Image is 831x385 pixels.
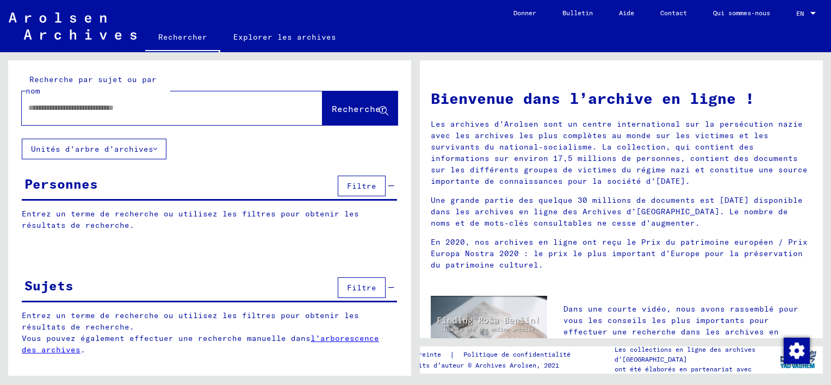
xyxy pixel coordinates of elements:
[431,119,812,187] p: Les archives d’Arolsen sont un centre international sur la persécution nazie avec les archives le...
[615,345,772,364] p: Les collections en ligne des archives d’[GEOGRAPHIC_DATA]
[431,195,812,229] p: Une grande partie des quelque 30 millions de documents est [DATE] disponible dans les archives en...
[220,24,349,50] a: Explorer les archives
[338,277,386,298] button: Filtre
[615,364,772,374] p: ont été élaborés en partenariat avec
[145,24,220,52] a: Rechercher
[31,144,153,154] font: Unités d’arbre d’archives
[24,276,73,295] div: Sujets
[407,361,584,370] p: Droits d’auteur © Archives Arolsen, 2021
[796,10,808,17] span: EN
[338,176,386,196] button: Filtre
[22,310,398,356] p: Entrez un terme de recherche ou utilisez les filtres pour obtenir les résultats de recherche. Vou...
[24,174,98,194] div: Personnes
[563,303,812,349] p: Dans une courte vidéo, nous avons rassemblé pour vous les conseils les plus importants pour effec...
[22,333,379,355] a: l’arborescence des archives
[783,337,809,363] div: Modifier le consentement
[323,91,398,125] button: Rechercher
[22,139,166,159] button: Unités d’arbre d’archives
[332,103,386,114] span: Rechercher
[9,13,137,40] img: Arolsen_neg.svg
[431,87,812,110] h1: Bienvenue dans l’archive en ligne !
[450,349,455,361] font: |
[22,208,397,231] p: Entrez un terme de recherche ou utilisez les filtres pour obtenir les résultats de recherche.
[26,74,157,96] mat-label: Recherche par sujet ou par nom
[407,349,450,361] a: Empreinte
[347,181,376,191] span: Filtre
[347,283,376,293] span: Filtre
[455,349,584,361] a: Politique de confidentialité
[784,338,810,364] img: Zustimmung ändern
[431,237,812,271] p: En 2020, nos archives en ligne ont reçu le Prix du patrimoine européen / Prix Europa Nostra 2020 ...
[778,346,818,373] img: yv_logo.png
[431,296,547,359] img: video.jpg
